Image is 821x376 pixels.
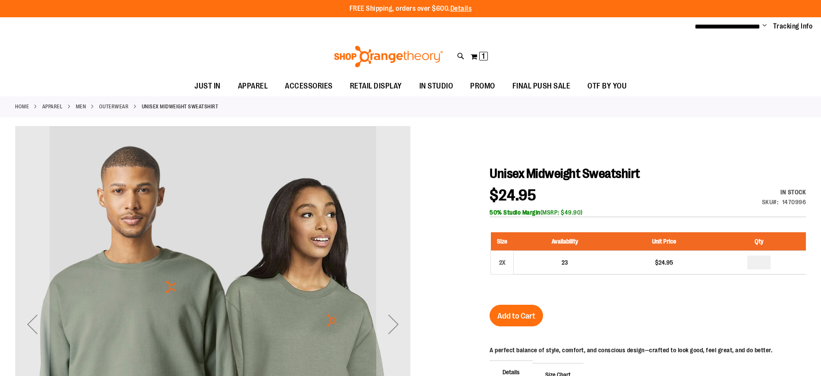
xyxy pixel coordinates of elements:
[490,166,640,181] span: Unisex Midweight Sweatshirt
[482,52,485,60] span: 1
[419,76,453,96] span: IN STUDIO
[773,22,813,31] a: Tracking Info
[491,232,514,251] th: Size
[497,311,535,321] span: Add to Cart
[76,103,86,111] a: MEN
[712,232,806,251] th: Qty
[238,76,268,96] span: APPAREL
[411,76,462,96] a: IN STUDIO
[142,103,219,111] strong: Unisex Midweight Sweatshirt
[514,232,616,251] th: Availability
[490,209,540,216] b: 50% Studio Margin
[616,232,712,251] th: Unit Price
[762,188,806,196] div: Availability
[490,208,806,217] div: (MSRP: $49.90)
[782,198,806,206] div: 1470996
[333,46,444,67] img: Shop Orangetheory
[512,76,571,96] span: FINAL PUSH SALE
[762,199,779,205] strong: SKU
[99,103,129,111] a: Outerwear
[470,76,495,96] span: PROMO
[350,4,472,14] p: FREE Shipping, orders over $600.
[194,76,221,96] span: JUST IN
[285,76,333,96] span: ACCESSORIES
[186,76,229,96] a: JUST IN
[490,186,536,204] span: $24.95
[490,305,543,326] button: Add to Cart
[276,76,341,96] a: ACCESSORIES
[587,76,627,96] span: OTF BY YOU
[350,76,402,96] span: RETAIL DISPLAY
[504,76,579,96] a: FINAL PUSH SALE
[562,259,568,266] span: 23
[462,76,504,96] a: PROMO
[762,188,806,196] div: In stock
[341,76,411,96] a: RETAIL DISPLAY
[42,103,63,111] a: APPAREL
[496,256,509,269] div: 2X
[229,76,277,96] a: APPAREL
[490,346,772,354] div: A perfect balance of style, comfort, and conscious design—crafted to look good, feel great, and d...
[15,103,29,111] a: Home
[579,76,635,96] a: OTF BY YOU
[620,258,708,267] div: $24.95
[450,5,472,13] a: Details
[762,22,767,31] button: Account menu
